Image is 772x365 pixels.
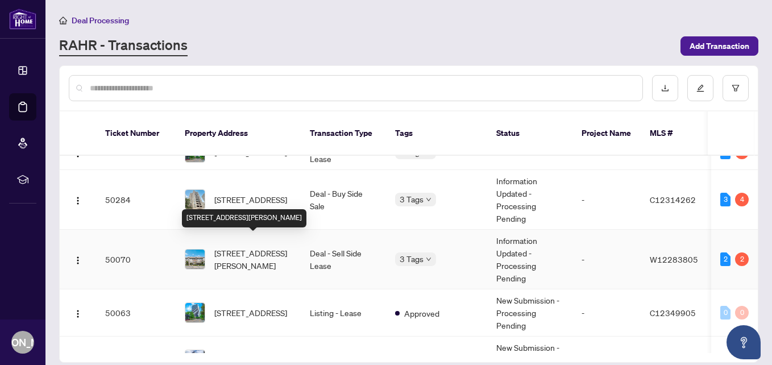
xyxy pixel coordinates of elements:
span: down [426,197,431,202]
span: C12314262 [650,194,696,205]
span: 3 Tags [400,252,424,266]
button: edit [687,75,713,101]
span: Approved [404,307,439,320]
td: Information Updated - Processing Pending [487,170,572,230]
td: Deal - Sell Side Lease [301,230,386,289]
div: 2 [720,252,731,266]
span: [STREET_ADDRESS] [214,306,287,319]
span: home [59,16,67,24]
th: Project Name [572,111,641,156]
img: thumbnail-img [185,190,205,209]
td: New Submission - Processing Pending [487,289,572,337]
img: Logo [73,256,82,265]
button: Logo [69,250,87,268]
span: Deal Processing [72,15,129,26]
div: [STREET_ADDRESS][PERSON_NAME] [182,209,306,227]
button: download [652,75,678,101]
button: Logo [69,190,87,209]
span: W12283805 [650,254,698,264]
th: Ticket Number [96,111,176,156]
td: - [572,170,641,230]
td: - [572,289,641,337]
th: MLS # [641,111,709,156]
img: thumbnail-img [185,250,205,269]
span: download [661,84,669,92]
img: Logo [73,196,82,205]
div: 3 [720,193,731,206]
a: RAHR - Transactions [59,36,188,56]
span: [STREET_ADDRESS] [214,193,287,206]
td: Information Updated - Processing Pending [487,230,572,289]
span: C12349905 [650,308,696,318]
th: Tags [386,111,487,156]
span: down [426,256,431,262]
div: 0 [735,306,749,320]
th: Status [487,111,572,156]
td: 50063 [96,289,176,337]
td: Listing - Lease [301,289,386,337]
div: 4 [735,193,749,206]
th: Property Address [176,111,301,156]
th: Transaction Type [301,111,386,156]
td: 50284 [96,170,176,230]
div: 2 [735,252,749,266]
img: Logo [73,309,82,318]
span: filter [732,84,740,92]
span: edit [696,84,704,92]
button: Open asap [727,325,761,359]
span: Add Transaction [690,37,749,55]
img: thumbnail-img [185,303,205,322]
td: - [572,230,641,289]
button: filter [723,75,749,101]
div: 0 [720,306,731,320]
button: Logo [69,304,87,322]
button: Add Transaction [680,36,758,56]
span: [STREET_ADDRESS][PERSON_NAME] [214,247,292,272]
span: 3 Tags [400,193,424,206]
td: Deal - Buy Side Sale [301,170,386,230]
td: 50070 [96,230,176,289]
img: logo [9,9,36,30]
